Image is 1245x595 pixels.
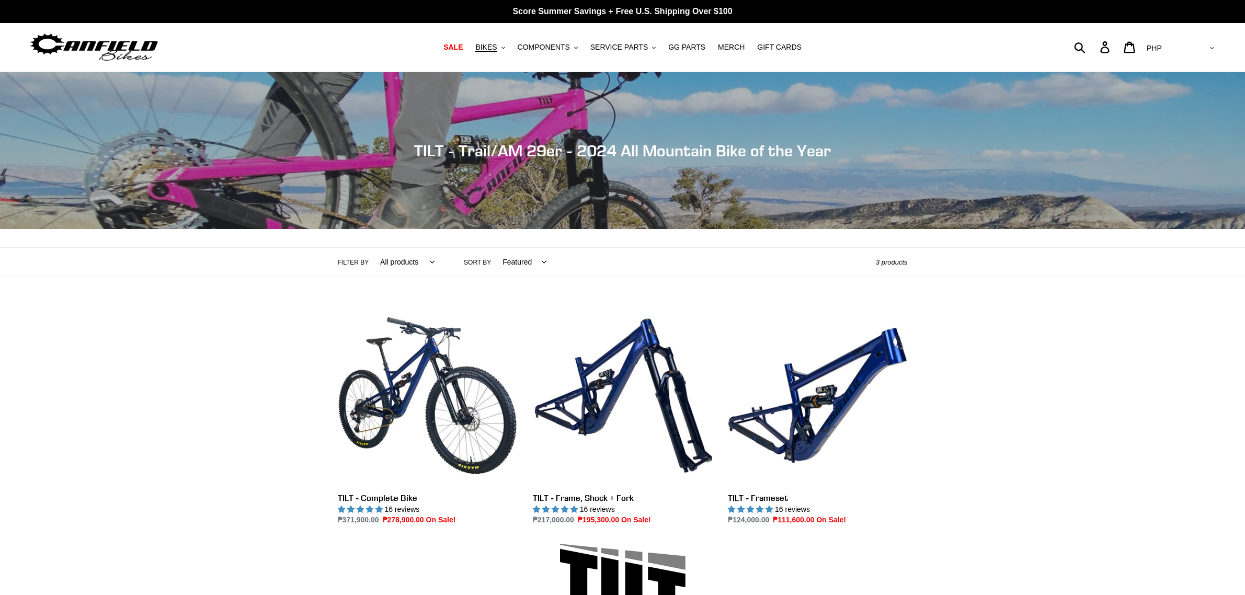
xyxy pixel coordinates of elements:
[663,40,711,54] a: GG PARTS
[757,43,802,52] span: GIFT CARDS
[1080,36,1106,59] input: Search
[438,40,468,54] a: SALE
[512,40,583,54] button: COMPONENTS
[876,258,908,266] span: 3 products
[713,40,750,54] a: MERCH
[414,141,831,160] span: TILT - Trail/AM 29er - 2024 All Mountain Bike of the Year
[470,40,510,54] button: BIKES
[443,43,463,52] span: SALE
[464,258,491,267] label: Sort by
[668,43,705,52] span: GG PARTS
[590,43,648,52] span: SERVICE PARTS
[338,258,369,267] label: Filter by
[585,40,661,54] button: SERVICE PARTS
[475,43,497,52] span: BIKES
[29,31,159,64] img: Canfield Bikes
[752,40,807,54] a: GIFT CARDS
[718,43,745,52] span: MERCH
[518,43,570,52] span: COMPONENTS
